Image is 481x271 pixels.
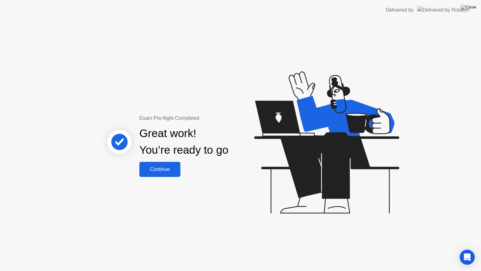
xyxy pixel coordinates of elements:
[461,5,476,10] img: Close
[141,167,178,172] div: Continue
[460,250,475,265] div: Open Intercom Messenger
[386,6,414,14] div: Delivered by
[139,162,180,177] button: Continue
[417,6,470,13] img: Delivered by Rosalyn
[139,125,228,158] div: Great work! You’re ready to go
[139,114,269,122] div: Exam Pre-flight Completed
